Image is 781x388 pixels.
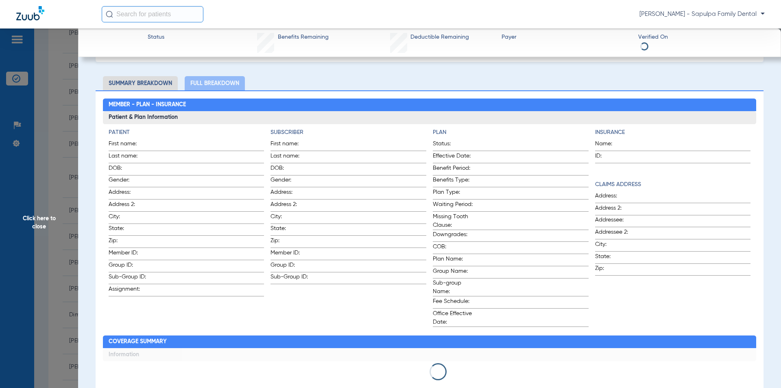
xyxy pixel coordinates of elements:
[271,200,310,211] span: Address 2:
[433,279,473,296] span: Sub-group Name:
[16,6,44,20] img: Zuub Logo
[595,140,618,151] span: Name:
[410,33,469,42] span: Deductible Remaining
[103,99,757,112] h2: Member - Plan - Insurance
[433,140,473,151] span: Status:
[103,76,178,90] li: Summary Breakdown
[433,128,589,137] h4: Plan
[433,176,473,187] span: Benefits Type:
[271,188,310,199] span: Address:
[433,213,473,230] span: Missing Tooth Clause:
[109,273,148,284] span: Sub-Group ID:
[595,204,635,215] span: Address 2:
[638,33,768,42] span: Verified On
[271,237,310,248] span: Zip:
[595,264,635,275] span: Zip:
[502,33,631,42] span: Payer
[278,33,329,42] span: Benefits Remaining
[740,349,781,388] iframe: Chat Widget
[639,10,765,18] span: [PERSON_NAME] - Sapulpa Family Dental
[433,200,473,211] span: Waiting Period:
[271,152,310,163] span: Last name:
[271,128,426,137] h4: Subscriber
[109,200,148,211] span: Address 2:
[433,243,473,254] span: COB:
[595,252,635,263] span: State:
[103,335,757,349] h2: Coverage Summary
[109,128,264,137] h4: Patient
[109,285,148,296] span: Assignment:
[109,140,148,151] span: First name:
[595,228,635,239] span: Addressee 2:
[109,261,148,272] span: Group ID:
[433,164,473,175] span: Benefit Period:
[185,76,245,90] li: Full Breakdown
[109,249,148,260] span: Member ID:
[433,267,473,278] span: Group Name:
[271,249,310,260] span: Member ID:
[433,188,473,199] span: Plan Type:
[595,240,635,251] span: City:
[106,11,113,18] img: Search Icon
[148,33,164,42] span: Status
[102,6,203,22] input: Search for patients
[271,261,310,272] span: Group ID:
[271,213,310,224] span: City:
[109,152,148,163] span: Last name:
[109,176,148,187] span: Gender:
[109,237,148,248] span: Zip:
[433,309,473,327] span: Office Effective Date:
[595,180,751,189] h4: Claims Address
[595,152,618,163] span: ID:
[433,297,473,308] span: Fee Schedule:
[271,273,310,284] span: Sub-Group ID:
[271,224,310,235] span: State:
[433,152,473,163] span: Effective Date:
[271,176,310,187] span: Gender:
[271,140,310,151] span: First name:
[433,230,473,241] span: Downgrades:
[109,188,148,199] span: Address:
[595,192,635,203] span: Address:
[109,213,148,224] span: City:
[595,216,635,227] span: Addressee:
[271,164,310,175] span: DOB:
[433,255,473,266] span: Plan Name:
[109,164,148,175] span: DOB:
[109,224,148,235] span: State:
[103,111,757,124] h3: Patient & Plan Information
[595,128,751,137] h4: Insurance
